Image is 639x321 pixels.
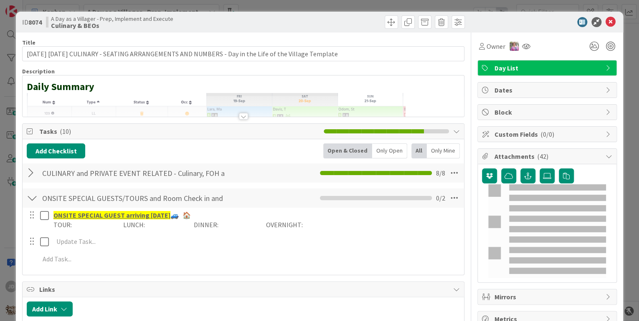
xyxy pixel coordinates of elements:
b: Culinary & BEOs [51,22,173,29]
p: TOUR: LUNCH: DINNER: OVERNIGHT: [53,220,458,230]
span: Description [22,68,55,75]
p: 🚙 🏠 [53,211,458,220]
div: All [411,143,427,158]
span: Block [494,107,601,117]
span: ID [22,17,42,27]
b: 8074 [28,18,42,26]
span: 0 / 2 [436,193,445,203]
span: Dates [494,85,601,95]
button: Add Checklist [27,143,85,158]
u: ONSITE SPECIAL GUEST arriving [DATE] [53,211,170,219]
span: 8 / 8 [436,168,445,178]
span: Mirrors [494,292,601,302]
span: Links [39,284,449,294]
span: ( 10 ) [60,127,71,135]
strong: Daily Summary [27,80,94,93]
img: OM [510,42,519,51]
div: Only Open [372,143,407,158]
img: screenshot-2025-09-20-at-7-14-55-am.png [27,93,406,311]
input: type card name here... [22,46,464,61]
span: Attachments [494,151,601,161]
label: Title [22,39,35,46]
span: Tasks [39,126,319,136]
span: Owner [487,41,505,51]
input: Add Checklist... [39,166,227,181]
span: Custom Fields [494,129,601,139]
span: Day List [494,63,601,73]
button: Add Link [27,301,73,316]
div: Open & Closed [323,143,372,158]
span: A Day as a Villager - Prep, Implement and Execute [51,15,173,22]
span: ( 0/0 ) [540,130,554,138]
div: Only Mine [427,143,460,158]
span: ( 42 ) [537,152,548,160]
input: Add Checklist... [39,191,227,206]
